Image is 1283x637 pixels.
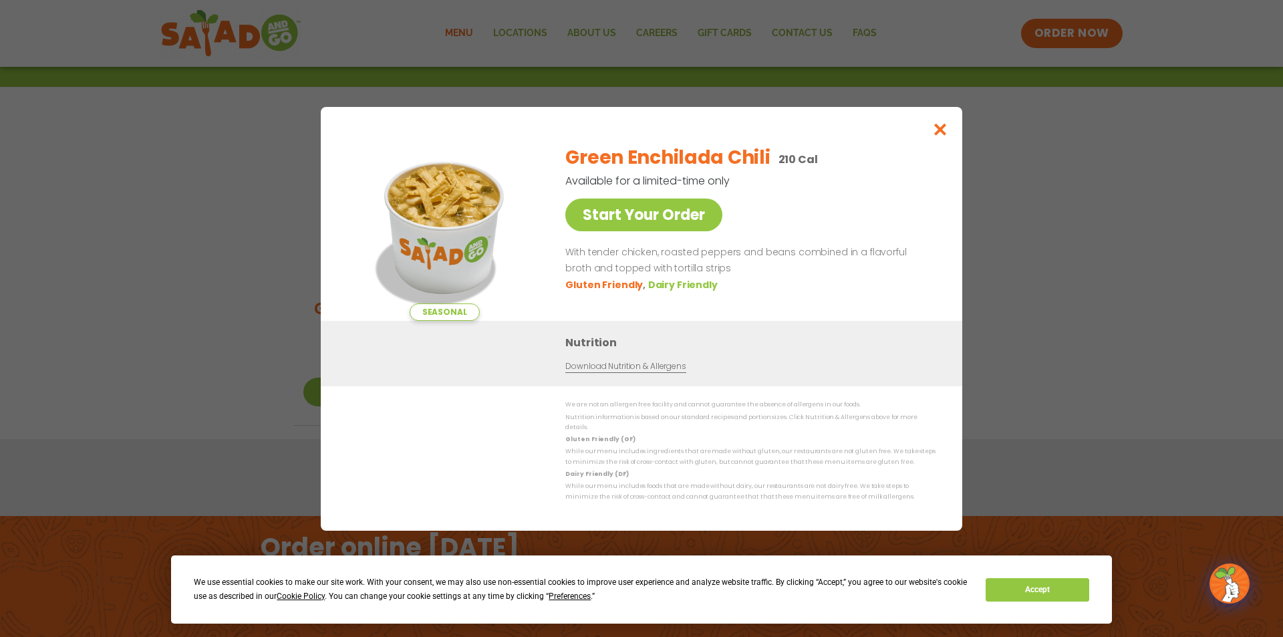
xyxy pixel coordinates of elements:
[410,303,480,321] span: Seasonal
[778,151,818,168] p: 210 Cal
[565,481,936,502] p: While our menu includes foods that are made without dairy, our restaurants are not dairy free. We...
[565,199,722,231] a: Start Your Order
[565,172,866,189] p: Available for a limited-time only
[565,144,770,172] h2: Green Enchilada Chili
[565,277,648,291] li: Gluten Friendly
[565,360,686,373] a: Download Nutrition & Allergens
[565,435,635,443] strong: Gluten Friendly (GF)
[986,578,1089,602] button: Accept
[648,277,720,291] li: Dairy Friendly
[194,576,970,604] div: We use essential cookies to make our site work. With your consent, we may also use non-essential ...
[565,447,936,467] p: While our menu includes ingredients that are made without gluten, our restaurants are not gluten ...
[565,334,942,351] h3: Nutrition
[565,400,936,410] p: We are not an allergen free facility and cannot guarantee the absence of allergens in our foods.
[351,134,538,321] img: Featured product photo for Green Enchilada Chili
[1211,565,1248,602] img: wpChatIcon
[565,412,936,432] p: Nutrition information is based on our standard recipes and portion sizes. Click Nutrition & Aller...
[565,470,628,478] strong: Dairy Friendly (DF)
[549,592,591,601] span: Preferences
[565,245,930,277] p: With tender chicken, roasted peppers and beans combined in a flavorful broth and topped with tort...
[919,107,962,152] button: Close modal
[277,592,325,601] span: Cookie Policy
[171,555,1112,624] div: Cookie Consent Prompt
